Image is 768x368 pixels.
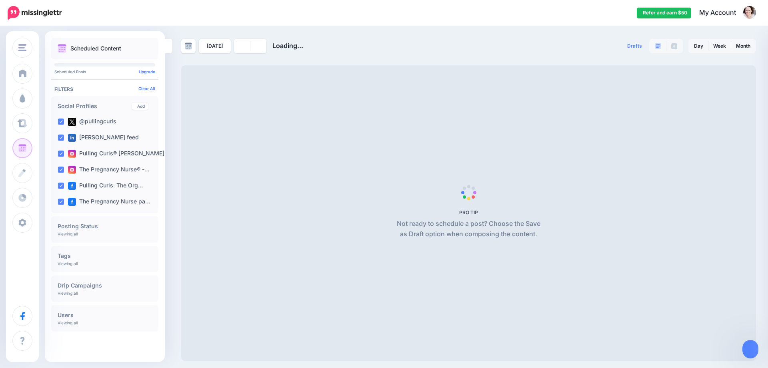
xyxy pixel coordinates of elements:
[731,40,755,52] a: Month
[394,209,544,215] h5: PRO TIP
[68,134,139,142] label: [PERSON_NAME] feed
[132,103,148,110] a: Add
[54,86,155,92] h4: Filters
[68,166,150,174] label: The Pregnancy Nurse® -…
[185,42,192,50] img: calendar-grey-darker.png
[199,39,231,53] a: [DATE]
[68,166,76,174] img: instagram-square.png
[58,261,78,266] p: Viewing all
[18,44,26,51] img: menu.png
[68,182,143,190] label: Pulling Curls: The Org…
[138,86,155,91] a: Clear All
[58,283,152,288] h4: Drip Campaigns
[627,44,642,48] span: Drafts
[58,253,152,259] h4: Tags
[58,223,152,229] h4: Posting Status
[68,118,76,126] img: twitter-square.png
[689,40,708,52] a: Day
[68,134,76,142] img: linkedin-square.png
[655,43,661,49] img: paragraph-boxed.png
[68,150,171,158] label: Pulling Curls® [PERSON_NAME] …
[68,182,76,190] img: facebook-square.png
[68,118,116,126] label: @pullingcurls
[68,198,76,206] img: facebook-square.png
[68,150,76,158] img: instagram-square.png
[70,46,121,51] p: Scheduled Content
[637,8,691,18] a: Refer and earn $50
[58,312,152,318] h4: Users
[139,69,155,74] a: Upgrade
[58,320,78,325] p: Viewing all
[68,198,150,206] label: The Pregnancy Nurse pa…
[54,70,155,74] p: Scheduled Posts
[708,40,731,52] a: Week
[58,103,132,109] h4: Social Profiles
[691,3,756,23] a: My Account
[394,219,544,239] p: Not ready to schedule a post? Choose the Save as Draft option when composing the content.
[58,231,78,236] p: Viewing all
[58,291,78,296] p: Viewing all
[272,42,303,50] span: Loading...
[622,39,647,53] a: Drafts
[58,44,66,53] img: calendar.png
[8,6,62,20] img: Missinglettr
[671,43,677,49] img: facebook-grey-square.png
